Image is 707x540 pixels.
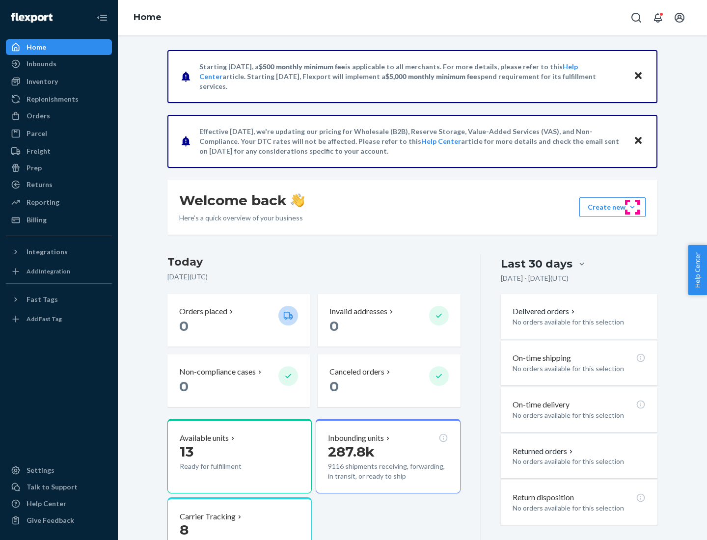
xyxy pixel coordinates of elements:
[328,461,448,481] p: 9116 shipments receiving, forwarding, in transit, or ready to ship
[179,306,227,317] p: Orders placed
[688,245,707,295] button: Help Center
[513,352,571,364] p: On-time shipping
[329,378,339,395] span: 0
[329,306,387,317] p: Invalid addresses
[670,8,689,27] button: Open account menu
[27,499,66,509] div: Help Center
[11,13,53,23] img: Flexport logo
[501,256,572,271] div: Last 30 days
[579,197,646,217] button: Create new
[167,294,310,347] button: Orders placed 0
[179,213,304,223] p: Here’s a quick overview of your business
[6,108,112,124] a: Orders
[501,273,569,283] p: [DATE] - [DATE] ( UTC )
[6,479,112,495] a: Talk to Support
[385,72,477,81] span: $5,000 monthly minimum fee
[513,503,646,513] p: No orders available for this selection
[27,129,47,138] div: Parcel
[6,513,112,528] button: Give Feedback
[632,69,645,83] button: Close
[6,39,112,55] a: Home
[179,378,189,395] span: 0
[27,77,58,86] div: Inventory
[6,160,112,176] a: Prep
[27,59,56,69] div: Inbounds
[259,62,345,71] span: $500 monthly minimum fee
[6,264,112,279] a: Add Integration
[328,432,384,444] p: Inbounding units
[6,177,112,192] a: Returns
[291,193,304,207] img: hand-wave emoji
[179,318,189,334] span: 0
[6,462,112,478] a: Settings
[27,197,59,207] div: Reporting
[179,191,304,209] h1: Welcome back
[632,134,645,148] button: Close
[318,294,460,347] button: Invalid addresses 0
[513,306,577,317] button: Delivered orders
[27,163,42,173] div: Prep
[27,482,78,492] div: Talk to Support
[328,443,375,460] span: 287.8k
[513,492,574,503] p: Return disposition
[27,267,70,275] div: Add Integration
[199,127,624,156] p: Effective [DATE], we're updating our pricing for Wholesale (B2B), Reserve Storage, Value-Added Se...
[180,461,271,471] p: Ready for fulfillment
[27,215,47,225] div: Billing
[6,126,112,141] a: Parcel
[167,354,310,407] button: Non-compliance cases 0
[92,8,112,27] button: Close Navigation
[6,212,112,228] a: Billing
[6,91,112,107] a: Replenishments
[6,56,112,72] a: Inbounds
[421,137,461,145] a: Help Center
[513,399,570,410] p: On-time delivery
[513,317,646,327] p: No orders available for this selection
[179,366,256,378] p: Non-compliance cases
[648,8,668,27] button: Open notifications
[513,446,575,457] button: Returned orders
[6,194,112,210] a: Reporting
[126,3,169,32] ol: breadcrumbs
[6,143,112,159] a: Freight
[513,410,646,420] p: No orders available for this selection
[167,254,461,270] h3: Today
[513,457,646,466] p: No orders available for this selection
[318,354,460,407] button: Canceled orders 0
[6,311,112,327] a: Add Fast Tag
[27,111,50,121] div: Orders
[180,432,229,444] p: Available units
[134,12,162,23] a: Home
[626,8,646,27] button: Open Search Box
[27,247,68,257] div: Integrations
[6,244,112,260] button: Integrations
[180,511,236,522] p: Carrier Tracking
[6,74,112,89] a: Inventory
[27,180,53,189] div: Returns
[27,146,51,156] div: Freight
[199,62,624,91] p: Starting [DATE], a is applicable to all merchants. For more details, please refer to this article...
[27,465,54,475] div: Settings
[180,521,189,538] span: 8
[329,318,339,334] span: 0
[27,515,74,525] div: Give Feedback
[316,419,460,493] button: Inbounding units287.8k9116 shipments receiving, forwarding, in transit, or ready to ship
[27,94,79,104] div: Replenishments
[329,366,384,378] p: Canceled orders
[6,292,112,307] button: Fast Tags
[27,295,58,304] div: Fast Tags
[167,419,312,493] button: Available units13Ready for fulfillment
[6,496,112,512] a: Help Center
[27,42,46,52] div: Home
[180,443,193,460] span: 13
[27,315,62,323] div: Add Fast Tag
[513,364,646,374] p: No orders available for this selection
[167,272,461,282] p: [DATE] ( UTC )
